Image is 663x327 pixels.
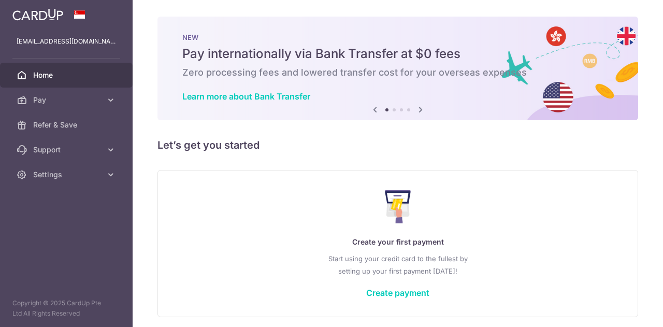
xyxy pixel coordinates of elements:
p: NEW [182,33,613,41]
span: Home [33,70,102,80]
span: Support [33,145,102,155]
span: Pay [33,95,102,105]
p: Create your first payment [179,236,617,248]
img: Bank transfer banner [157,17,638,120]
h5: Pay internationally via Bank Transfer at $0 fees [182,46,613,62]
a: Create payment [366,288,429,298]
a: Learn more about Bank Transfer [182,91,310,102]
p: [EMAIL_ADDRESS][DOMAIN_NAME] [17,36,116,47]
span: Refer & Save [33,120,102,130]
span: Settings [33,169,102,180]
p: Start using your credit card to the fullest by setting up your first payment [DATE]! [179,252,617,277]
img: Make Payment [385,190,411,223]
h5: Let’s get you started [157,137,638,153]
img: CardUp [12,8,63,21]
h6: Zero processing fees and lowered transfer cost for your overseas expenses [182,66,613,79]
